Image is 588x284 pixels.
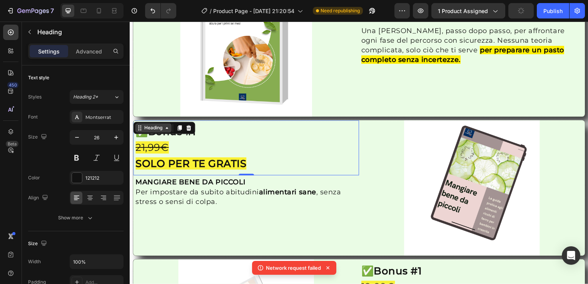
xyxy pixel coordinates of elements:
button: 1 product assigned [431,3,505,18]
p: Network request failed [266,264,321,272]
div: Show more [58,214,94,222]
span: 1 product assigned [438,7,488,15]
span: Heading 2* [73,94,98,100]
img: gempages_577564052125909778-d10ed136-e4ff-4a5d-832c-7efc03ad563a.png [276,100,413,236]
s: 19,99€ [233,261,267,274]
strong: Bonus #1 [246,245,294,257]
p: Heading [37,27,120,37]
strong: alimentari sane [130,168,188,176]
div: Undo/Redo [145,3,176,18]
p: 7 [50,6,54,15]
strong: SOLO PER TE GRATIS [6,137,117,149]
h2: ✅ [5,103,229,152]
div: Size [28,239,48,249]
p: Advanced [76,47,102,55]
div: Montserrat [85,114,122,121]
div: Text style [28,74,49,81]
button: Heading 2* [70,90,124,104]
div: Font [28,114,38,120]
iframe: Design area [130,22,588,284]
p: Una [PERSON_NAME], passo dopo passo, per affrontare ogni fase del percorso con sicurezza. Nessuna... [233,5,456,44]
div: Size [28,132,48,142]
div: 121212 [85,175,122,182]
div: Open Intercom Messenger [562,246,580,265]
span: / [210,7,212,15]
s: 21,99€ [6,121,39,133]
strong: MANGIARE BENE DA PICCOLI [6,158,117,166]
span: Need republishing [321,7,360,14]
button: Publish [537,3,569,18]
span: Product Page - [DATE] 21:20:54 [213,7,294,15]
strong: per preparare un pasto completo senza incertezze. [233,25,438,43]
div: 450 [7,82,18,88]
input: Auto [70,255,123,269]
button: Show more [28,211,124,225]
strong: Bonus #1 [18,105,67,117]
p: Per impostare da subito abitudini , senza stress o sensi di colpa. [6,167,229,187]
div: Styles [28,94,42,100]
div: Heading [13,104,34,111]
div: Publish [543,7,563,15]
p: Settings [38,47,60,55]
div: Align [28,193,50,203]
div: Beta [6,141,18,147]
div: Width [28,258,41,265]
div: Color [28,174,40,181]
button: 7 [3,3,57,18]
